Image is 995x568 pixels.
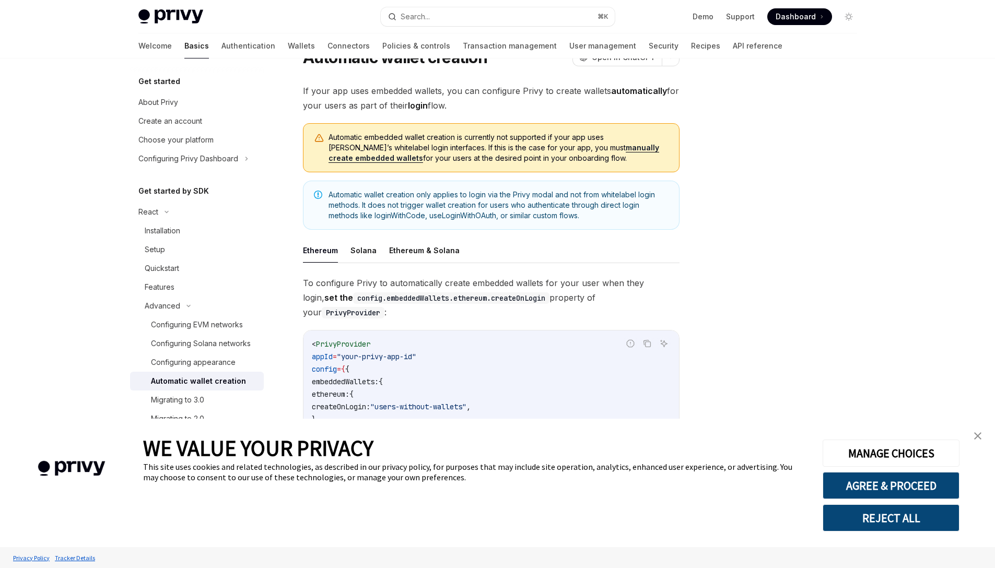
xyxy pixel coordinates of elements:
[130,112,264,131] a: Create an account
[130,390,264,409] a: Migrating to 3.0
[776,11,816,22] span: Dashboard
[726,11,755,22] a: Support
[130,409,264,428] a: Migrating to 2.0
[640,337,654,350] button: Copy the contents from the code block
[312,415,320,424] span: },
[649,33,678,58] a: Security
[145,262,179,275] div: Quickstart
[329,190,669,221] span: Automatic wallet creation only applies to login via the Privy modal and not from whitelabel login...
[10,549,52,567] a: Privacy Policy
[314,191,322,199] svg: Note
[303,84,680,113] span: If your app uses embedded wallets, you can configure Privy to create wallets for your users as pa...
[569,33,636,58] a: User management
[598,13,608,21] span: ⌘ K
[151,394,204,406] div: Migrating to 3.0
[138,115,202,127] div: Create an account
[138,185,209,197] h5: Get started by SDK
[303,276,680,319] span: To configure Privy to automatically create embedded wallets for your user when they login, proper...
[138,9,203,24] img: light logo
[624,337,637,350] button: Report incorrect code
[329,132,669,163] span: Automatic embedded wallet creation is currently not supported if your app uses [PERSON_NAME]’s wh...
[138,33,172,58] a: Welcome
[221,33,275,58] a: Authentication
[138,152,238,165] div: Configuring Privy Dashboard
[324,292,549,303] strong: set the
[151,356,236,369] div: Configuring appearance
[657,337,671,350] button: Ask AI
[370,402,466,411] span: "users-without-wallets"
[693,11,713,22] a: Demo
[611,86,667,96] strong: automatically
[130,372,264,390] a: Automatic wallet creation
[345,364,349,374] span: {
[691,33,720,58] a: Recipes
[350,238,377,263] button: Solana
[840,8,857,25] button: Toggle dark mode
[312,364,337,374] span: config
[312,339,316,349] span: <
[130,93,264,112] a: About Privy
[337,364,341,374] span: =
[143,462,807,482] div: This site uses cookies and related technologies, as described in our privacy policy, for purposes...
[130,315,264,334] a: Configuring EVM networks
[341,364,345,374] span: {
[184,33,209,58] a: Basics
[312,377,379,386] span: embeddedWallets:
[130,240,264,259] a: Setup
[401,10,430,23] div: Search...
[381,7,615,26] button: Search...⌘K
[389,238,460,263] button: Ethereum & Solana
[288,33,315,58] a: Wallets
[466,402,471,411] span: ,
[303,238,338,263] button: Ethereum
[349,389,354,399] span: {
[733,33,782,58] a: API reference
[151,412,204,425] div: Migrating to 2.0
[138,96,178,109] div: About Privy
[322,307,384,318] code: PrivyProvider
[312,402,370,411] span: createOnLogin:
[337,352,416,361] span: "your-privy-app-id"
[130,334,264,353] a: Configuring Solana networks
[974,432,981,440] img: close banner
[408,100,428,111] strong: login
[145,281,174,293] div: Features
[967,425,988,446] a: close banner
[138,206,158,218] div: React
[138,134,214,146] div: Choose your platform
[151,337,251,350] div: Configuring Solana networks
[333,352,337,361] span: =
[143,434,373,462] span: WE VALUE YOUR PRIVACY
[353,292,549,304] code: config.embeddedWallets.ethereum.createOnLogin
[823,504,959,531] button: REJECT ALL
[316,339,370,349] span: PrivyProvider
[767,8,832,25] a: Dashboard
[312,389,349,399] span: ethereum:
[145,224,180,237] div: Installation
[312,352,333,361] span: appId
[130,278,264,297] a: Features
[314,133,324,144] svg: Warning
[145,300,180,312] div: Advanced
[463,33,557,58] a: Transaction management
[823,472,959,499] button: AGREE & PROCEED
[130,221,264,240] a: Installation
[145,243,165,256] div: Setup
[138,75,180,88] h5: Get started
[130,131,264,149] a: Choose your platform
[130,259,264,278] a: Quickstart
[379,377,383,386] span: {
[382,33,450,58] a: Policies & controls
[151,375,246,387] div: Automatic wallet creation
[151,318,243,331] div: Configuring EVM networks
[327,33,370,58] a: Connectors
[823,440,959,467] button: MANAGE CHOICES
[130,353,264,372] a: Configuring appearance
[52,549,98,567] a: Tracker Details
[16,446,127,491] img: company logo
